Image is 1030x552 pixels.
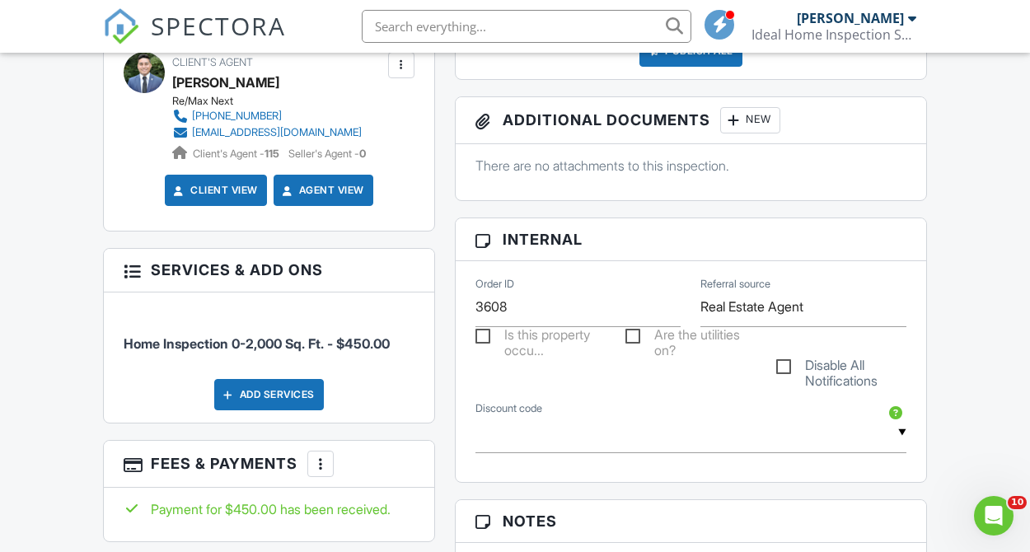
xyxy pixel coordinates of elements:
[172,108,362,124] a: [PHONE_NUMBER]
[172,124,362,141] a: [EMAIL_ADDRESS][DOMAIN_NAME]
[359,147,366,160] strong: 0
[172,56,253,68] span: Client's Agent
[475,401,542,416] label: Discount code
[288,147,366,160] span: Seller's Agent -
[172,70,279,95] a: [PERSON_NAME]
[193,147,282,160] span: Client's Agent -
[456,500,926,543] h3: Notes
[776,358,906,378] label: Disable All Notifications
[720,107,780,133] div: New
[172,95,375,108] div: Re/Max Next
[475,157,906,175] p: There are no attachments to this inspection.
[625,327,756,348] label: Are the utilities on?
[192,126,362,139] div: [EMAIL_ADDRESS][DOMAIN_NAME]
[456,218,926,261] h3: Internal
[124,500,414,518] div: Payment for $450.00 has been received.
[797,10,904,26] div: [PERSON_NAME]
[1008,496,1027,509] span: 10
[475,277,514,292] label: Order ID
[151,8,286,43] span: SPECTORA
[171,182,258,199] a: Client View
[124,305,414,366] li: Service: Home Inspection 0-2,000 Sq. Ft.
[124,335,390,352] span: Home Inspection 0-2,000 Sq. Ft. - $450.00
[279,182,364,199] a: Agent View
[265,147,279,160] strong: 115
[103,8,139,44] img: The Best Home Inspection Software - Spectora
[104,441,434,488] h3: Fees & Payments
[104,249,434,292] h3: Services & Add ons
[214,379,324,410] div: Add Services
[192,110,282,123] div: [PHONE_NUMBER]
[103,22,286,57] a: SPECTORA
[456,97,926,144] h3: Additional Documents
[974,496,1014,536] iframe: Intercom live chat
[475,327,606,348] label: Is this property occupied?
[362,10,691,43] input: Search everything...
[700,277,770,292] label: Referral source
[751,26,916,43] div: Ideal Home Inspection Services, LLC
